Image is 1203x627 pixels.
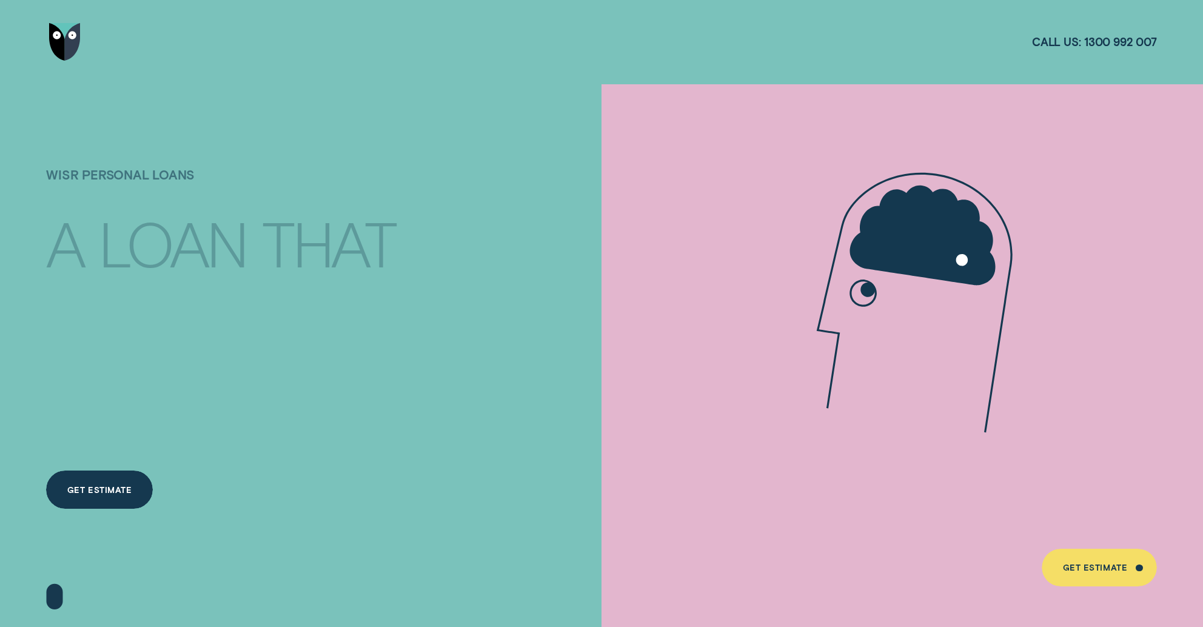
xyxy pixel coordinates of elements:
a: Get Estimate [1042,549,1157,586]
a: Get Estimate [46,471,153,508]
span: Call us: [1032,35,1081,49]
h4: A LOAN THAT PUTS YOU IN CONTROL [46,193,410,369]
img: Wisr [49,23,81,61]
div: THAT [262,213,395,272]
a: Call us:1300 992 007 [1032,35,1157,49]
h1: Wisr Personal Loans [46,167,410,205]
div: A [46,213,83,272]
div: LOAN [98,213,247,272]
span: 1300 992 007 [1084,35,1157,49]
